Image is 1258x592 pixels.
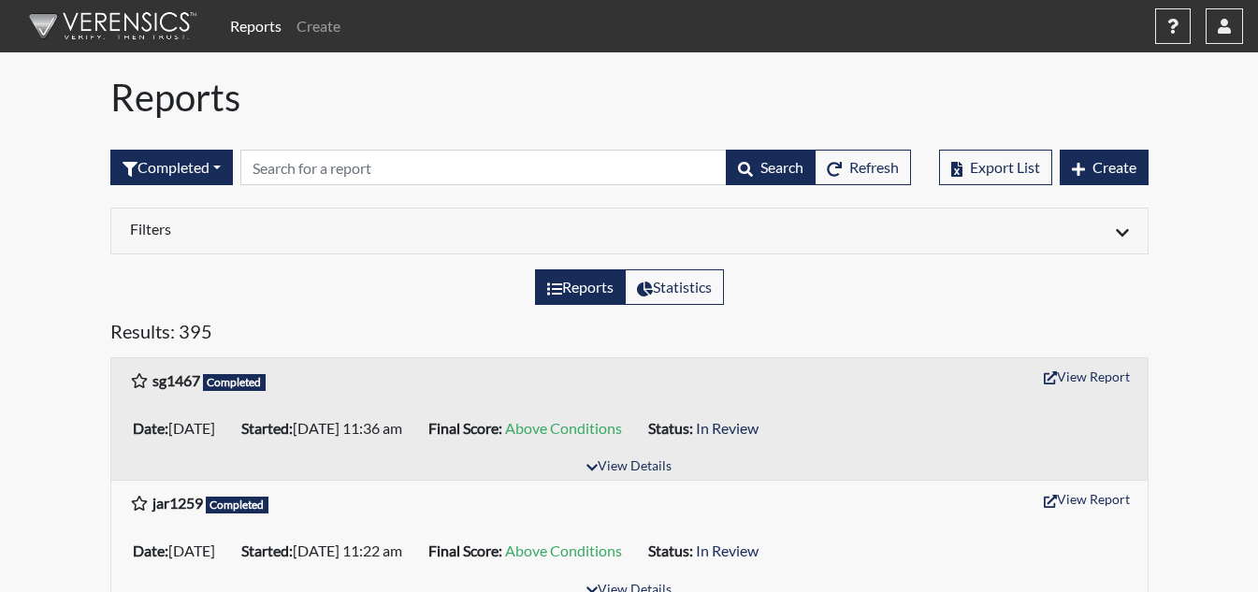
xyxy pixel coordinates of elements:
[289,7,348,45] a: Create
[939,150,1052,185] button: Export List
[760,158,803,176] span: Search
[206,497,269,513] span: Completed
[234,536,421,566] li: [DATE] 11:22 am
[116,220,1143,242] div: Click to expand/collapse filters
[696,541,759,559] span: In Review
[110,75,1149,120] h1: Reports
[130,220,615,238] h6: Filters
[578,455,680,480] button: View Details
[110,150,233,185] div: Filter by interview status
[110,320,1149,350] h5: Results: 395
[1060,150,1149,185] button: Create
[125,536,234,566] li: [DATE]
[696,419,759,437] span: In Review
[648,419,693,437] b: Status:
[505,419,622,437] span: Above Conditions
[1035,362,1138,391] button: View Report
[152,371,200,389] b: sg1467
[1035,484,1138,513] button: View Report
[849,158,899,176] span: Refresh
[625,269,724,305] label: View statistics about completed interviews
[428,419,502,437] b: Final Score:
[240,150,727,185] input: Search by Registration ID, Interview Number, or Investigation Name.
[428,541,502,559] b: Final Score:
[125,413,234,443] li: [DATE]
[133,541,168,559] b: Date:
[648,541,693,559] b: Status:
[535,269,626,305] label: View the list of reports
[726,150,816,185] button: Search
[241,541,293,559] b: Started:
[152,494,203,512] b: jar1259
[223,7,289,45] a: Reports
[110,150,233,185] button: Completed
[234,413,421,443] li: [DATE] 11:36 am
[970,158,1040,176] span: Export List
[133,419,168,437] b: Date:
[241,419,293,437] b: Started:
[815,150,911,185] button: Refresh
[203,374,267,391] span: Completed
[1092,158,1136,176] span: Create
[505,541,622,559] span: Above Conditions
